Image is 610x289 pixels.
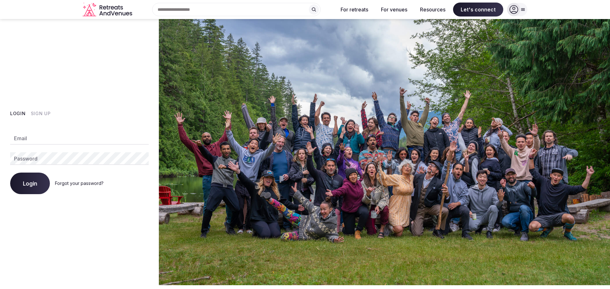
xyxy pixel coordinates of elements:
[376,3,412,16] button: For venues
[415,3,451,16] button: Resources
[31,110,51,117] button: Sign Up
[10,110,26,117] button: Login
[453,3,503,16] span: Let's connect
[159,19,610,285] img: My Account Background
[335,3,373,16] button: For retreats
[83,3,133,17] a: Visit the homepage
[55,181,104,186] a: Forgot your password?
[10,173,50,194] button: Login
[23,180,37,187] span: Login
[83,3,133,17] svg: Retreats and Venues company logo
